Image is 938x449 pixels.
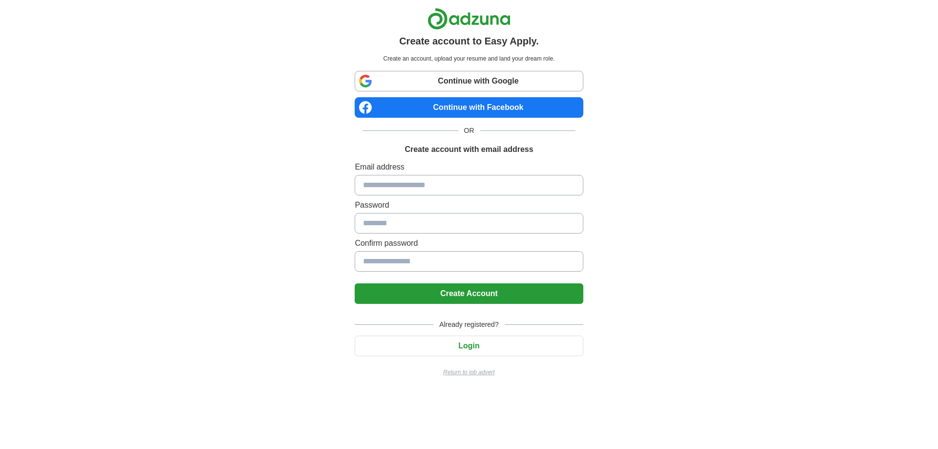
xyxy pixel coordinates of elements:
label: Confirm password [355,237,583,249]
button: Login [355,336,583,356]
label: Password [355,199,583,211]
label: Email address [355,161,583,173]
a: Login [355,342,583,350]
a: Continue with Google [355,71,583,91]
span: Already registered? [433,320,504,330]
h1: Create account with email address [405,144,533,155]
a: Continue with Facebook [355,97,583,118]
a: Return to job advert [355,368,583,377]
p: Create an account, upload your resume and land your dream role. [357,54,581,63]
span: OR [458,126,480,136]
button: Create Account [355,283,583,304]
h1: Create account to Easy Apply. [399,34,539,48]
img: Adzuna logo [427,8,511,30]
